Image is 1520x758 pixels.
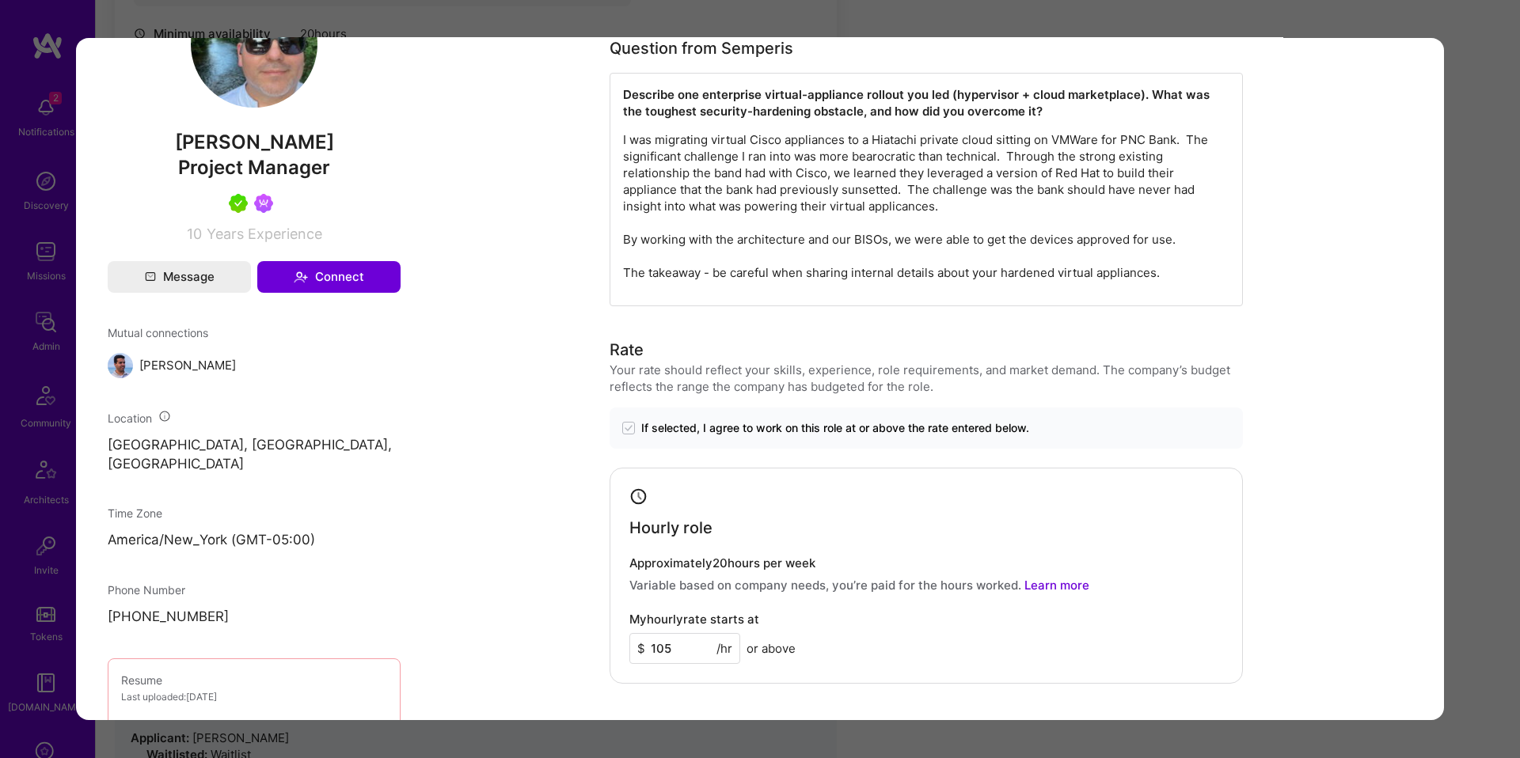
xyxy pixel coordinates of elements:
[629,518,712,537] h4: Hourly role
[108,410,401,426] div: Location
[294,270,308,284] i: icon Connect
[108,531,401,550] p: America/New_York (GMT-05:00 )
[229,194,248,213] img: A.Teamer in Residence
[108,324,401,341] span: Mutual connections
[108,353,133,378] img: Gonçalo Peres
[610,36,793,60] div: Question from Semperis
[637,640,645,657] span: $
[108,583,185,597] span: Phone Number
[108,131,401,154] span: [PERSON_NAME]
[108,506,162,520] span: Time Zone
[257,261,401,293] button: Connect
[121,718,297,737] a: [PERSON_NAME]'s Resume
[121,673,162,687] span: Resume
[76,38,1444,720] div: modal
[1024,578,1089,593] a: Learn more
[108,436,401,474] p: [GEOGRAPHIC_DATA], [GEOGRAPHIC_DATA], [GEOGRAPHIC_DATA]
[716,640,732,657] span: /hr
[623,87,1213,119] strong: Describe one enterprise virtual-appliance rollout you led (hypervisor + cloud marketplace). What ...
[629,633,740,664] input: XXX
[254,194,273,213] img: Been on Mission
[610,362,1243,395] div: Your rate should reflect your skills, experience, role requirements, and market demand. The compa...
[629,612,759,627] h4: My hourly rate starts at
[629,577,1223,593] p: Variable based on company needs, you’re paid for the hours worked.
[145,271,156,282] i: icon Mail
[108,261,251,293] button: Message
[191,96,317,111] a: User Avatar
[629,556,1223,570] h4: Approximately 20 hours per week
[207,226,322,242] span: Years Experience
[610,338,644,362] div: Rate
[747,640,796,657] span: or above
[641,420,1029,436] span: If selected, I agree to work on this role at or above the rate entered below.
[629,487,648,506] i: icon Clock
[178,156,330,179] span: Project Manager
[139,357,236,373] span: [PERSON_NAME]
[187,226,202,242] span: 10
[108,608,401,627] p: [PHONE_NUMBER]
[623,131,1229,281] p: I was migrating virtual Cisco appliances to a Hiatachi private cloud sitting on VMWare for PNC Ba...
[121,688,387,705] div: Last uploaded: [DATE]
